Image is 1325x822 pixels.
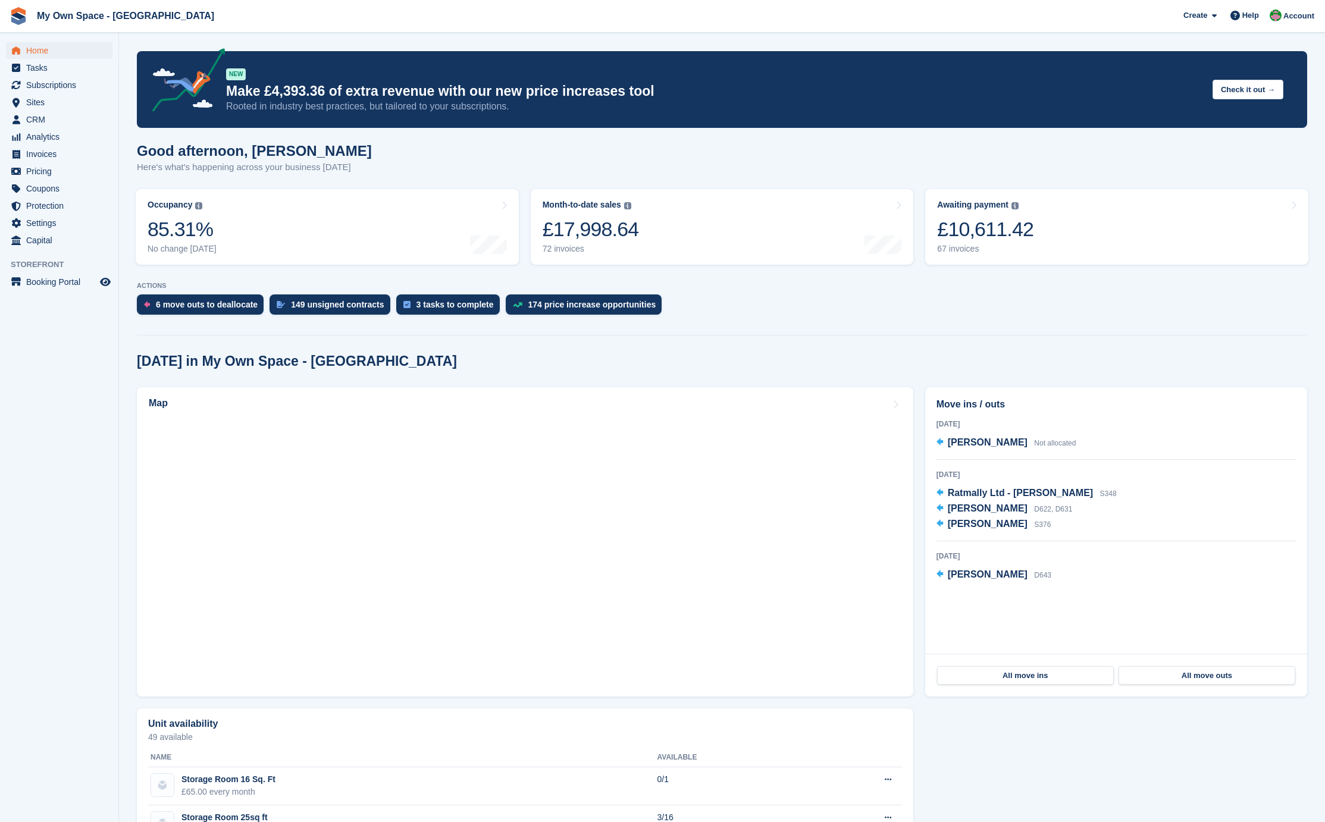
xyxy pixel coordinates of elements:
[26,197,98,214] span: Protection
[624,202,631,209] img: icon-info-grey-7440780725fd019a000dd9b08b2336e03edf1995a4989e88bcd33f0948082b44.svg
[137,161,372,174] p: Here's what's happening across your business [DATE]
[6,197,112,214] a: menu
[948,519,1028,529] span: [PERSON_NAME]
[1242,10,1259,21] span: Help
[948,569,1028,579] span: [PERSON_NAME]
[936,551,1296,561] div: [DATE]
[1034,439,1076,447] span: Not allocated
[543,244,639,254] div: 72 invoices
[142,48,225,116] img: price-adjustments-announcement-icon-8257ccfd72463d97f412b2fc003d46551f7dbcb40ab6d574587a9cd5c0d94...
[148,217,217,241] div: 85.31%
[936,486,1117,501] a: Ratmally Ltd - [PERSON_NAME] S348
[936,501,1073,517] a: [PERSON_NAME] D622, D631
[936,567,1051,583] a: [PERSON_NAME] D643
[26,59,98,76] span: Tasks
[543,200,621,210] div: Month-to-date sales
[148,200,192,210] div: Occupancy
[26,180,98,197] span: Coupons
[156,300,258,309] div: 6 move outs to deallocate
[396,294,506,321] a: 3 tasks to complete
[26,146,98,162] span: Invoices
[1034,505,1072,513] span: D622, D631
[151,774,174,796] img: blank-unit-type-icon-ffbac7b88ba66c5e286b0e438baccc4b9c83835d4c34f86887a83fc20ec27e7b.svg
[195,202,202,209] img: icon-info-grey-7440780725fd019a000dd9b08b2336e03edf1995a4989e88bcd33f0948082b44.svg
[181,773,275,786] div: Storage Room 16 Sq. Ft
[1011,202,1019,209] img: icon-info-grey-7440780725fd019a000dd9b08b2336e03edf1995a4989e88bcd33f0948082b44.svg
[226,83,1203,100] p: Make £4,393.36 of extra revenue with our new price increases tool
[181,786,275,798] div: £65.00 every month
[657,767,808,805] td: 0/1
[6,146,112,162] a: menu
[136,189,519,265] a: Occupancy 85.31% No change [DATE]
[531,189,914,265] a: Month-to-date sales £17,998.64 72 invoices
[6,232,112,249] a: menu
[137,294,270,321] a: 6 move outs to deallocate
[6,180,112,197] a: menu
[11,259,118,271] span: Storefront
[657,748,808,767] th: Available
[226,68,246,80] div: NEW
[948,437,1028,447] span: [PERSON_NAME]
[528,300,656,309] div: 174 price increase opportunities
[6,94,112,111] a: menu
[937,666,1114,685] a: All move ins
[1034,571,1051,579] span: D643
[506,294,668,321] a: 174 price increase opportunities
[1183,10,1207,21] span: Create
[936,517,1051,532] a: [PERSON_NAME] S376
[513,302,522,308] img: price_increase_opportunities-93ffe204e8149a01c8c9dc8f82e8f89637d9d84a8eef4429ea346261dce0b2c0.svg
[6,215,112,231] a: menu
[936,419,1296,429] div: [DATE]
[291,300,384,309] div: 149 unsigned contracts
[6,163,112,180] a: menu
[6,42,112,59] a: menu
[1034,520,1051,529] span: S376
[936,397,1296,412] h2: Move ins / outs
[148,244,217,254] div: No change [DATE]
[416,300,494,309] div: 3 tasks to complete
[936,469,1296,480] div: [DATE]
[26,232,98,249] span: Capital
[937,200,1008,210] div: Awaiting payment
[148,733,902,741] p: 49 available
[26,77,98,93] span: Subscriptions
[137,353,457,369] h2: [DATE] in My Own Space - [GEOGRAPHIC_DATA]
[98,275,112,289] a: Preview store
[26,111,98,128] span: CRM
[137,143,372,159] h1: Good afternoon, [PERSON_NAME]
[10,7,27,25] img: stora-icon-8386f47178a22dfd0bd8f6a31ec36ba5ce8667c1dd55bd0f319d3a0aa187defe.svg
[1283,10,1314,22] span: Account
[137,282,1307,290] p: ACTIONS
[148,748,657,767] th: Name
[148,719,218,729] h2: Unit availability
[26,94,98,111] span: Sites
[6,59,112,76] a: menu
[948,503,1028,513] span: [PERSON_NAME]
[6,77,112,93] a: menu
[6,111,112,128] a: menu
[6,128,112,145] a: menu
[32,6,219,26] a: My Own Space - [GEOGRAPHIC_DATA]
[26,42,98,59] span: Home
[937,217,1033,241] div: £10,611.42
[1270,10,1282,21] img: Millie Webb
[925,189,1308,265] a: Awaiting payment £10,611.42 67 invoices
[937,244,1033,254] div: 67 invoices
[226,100,1203,113] p: Rooted in industry best practices, but tailored to your subscriptions.
[26,215,98,231] span: Settings
[277,301,285,308] img: contract_signature_icon-13c848040528278c33f63329250d36e43548de30e8caae1d1a13099fd9432cc5.svg
[149,398,168,409] h2: Map
[543,217,639,241] div: £17,998.64
[403,301,411,308] img: task-75834270c22a3079a89374b754ae025e5fb1db73e45f91037f5363f120a921f8.svg
[6,274,112,290] a: menu
[1119,666,1295,685] a: All move outs
[26,163,98,180] span: Pricing
[270,294,396,321] a: 149 unsigned contracts
[26,274,98,290] span: Booking Portal
[1213,80,1283,99] button: Check it out →
[144,301,150,308] img: move_outs_to_deallocate_icon-f764333ba52eb49d3ac5e1228854f67142a1ed5810a6f6cc68b1a99e826820c5.svg
[948,488,1093,498] span: Ratmally Ltd - [PERSON_NAME]
[26,128,98,145] span: Analytics
[1100,490,1117,498] span: S348
[137,387,913,696] a: Map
